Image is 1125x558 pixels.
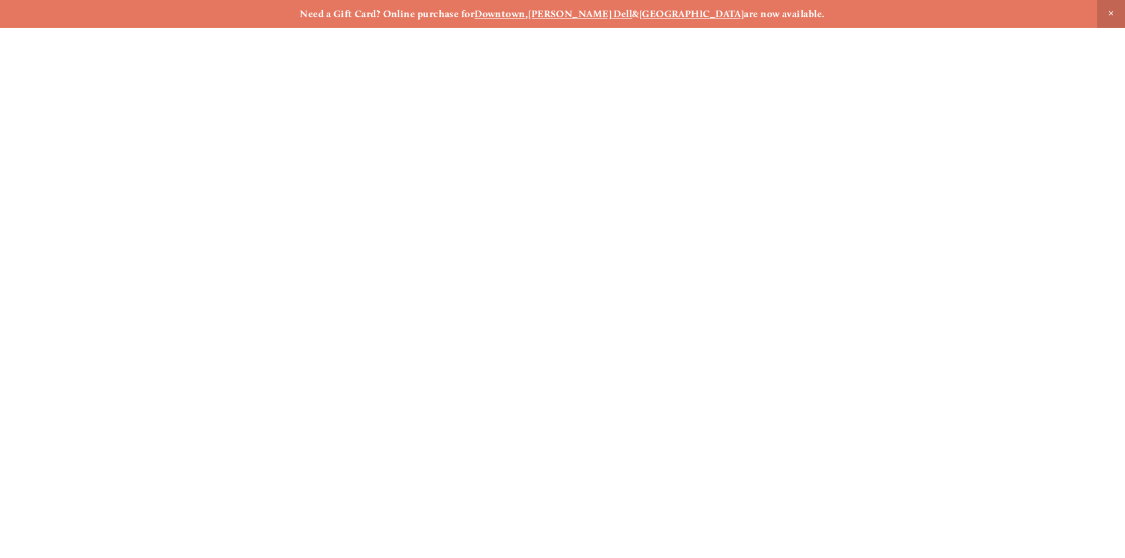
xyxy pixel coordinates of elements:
[525,8,528,20] strong: ,
[528,8,632,20] a: [PERSON_NAME] Dell
[632,8,639,20] strong: &
[639,8,744,20] a: [GEOGRAPHIC_DATA]
[300,8,474,20] strong: Need a Gift Card? Online purchase for
[744,8,825,20] strong: are now available.
[474,8,525,20] a: Downtown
